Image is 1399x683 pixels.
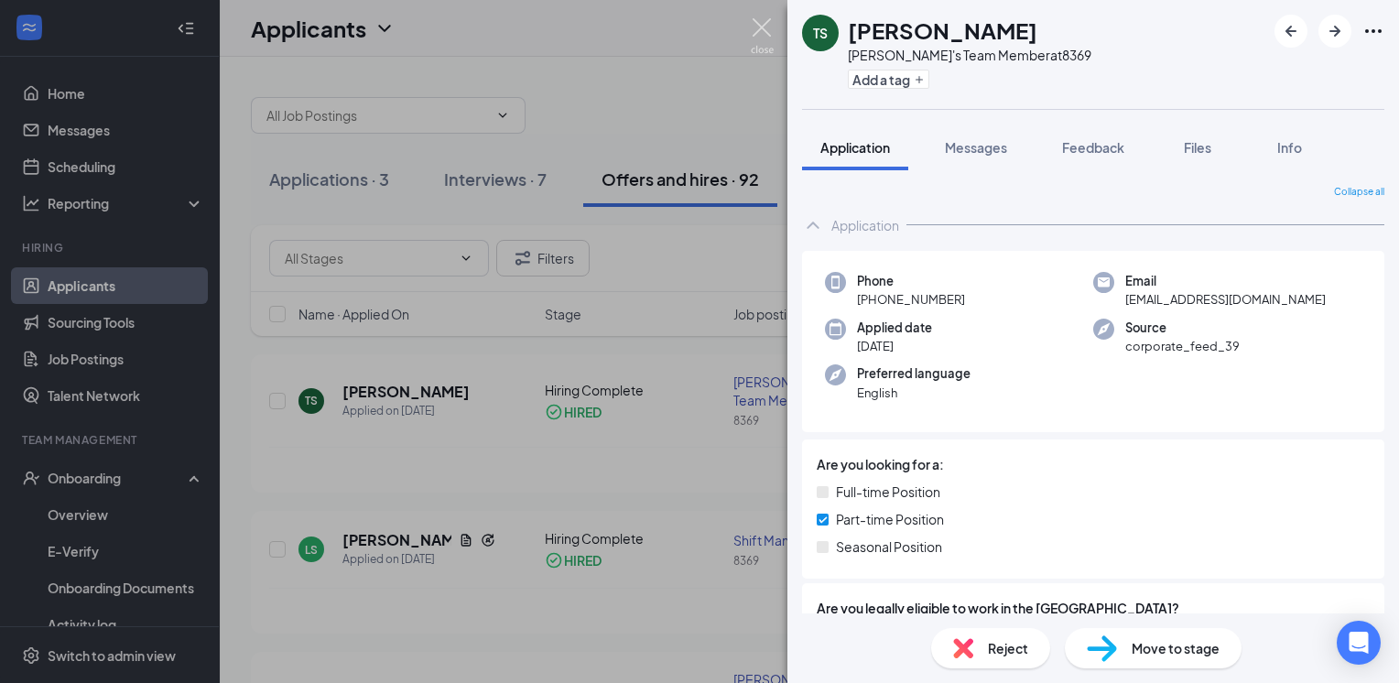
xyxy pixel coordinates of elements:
[857,384,971,402] span: English
[848,46,1091,64] div: [PERSON_NAME]'s Team Member at 8369
[857,290,965,309] span: [PHONE_NUMBER]
[1062,139,1124,156] span: Feedback
[817,598,1370,618] span: Are you legally eligible to work in the [GEOGRAPHIC_DATA]?
[1274,15,1307,48] button: ArrowLeftNew
[848,70,929,89] button: PlusAdd a tag
[802,214,824,236] svg: ChevronUp
[945,139,1007,156] span: Messages
[1132,638,1220,658] span: Move to stage
[836,482,940,502] span: Full-time Position
[857,272,965,290] span: Phone
[857,319,932,337] span: Applied date
[1324,20,1346,42] svg: ArrowRight
[1125,290,1326,309] span: [EMAIL_ADDRESS][DOMAIN_NAME]
[831,216,899,234] div: Application
[836,509,944,529] span: Part-time Position
[857,337,932,355] span: [DATE]
[914,74,925,85] svg: Plus
[1277,139,1302,156] span: Info
[848,15,1037,46] h1: [PERSON_NAME]
[1184,139,1211,156] span: Files
[817,454,944,474] span: Are you looking for a:
[1334,185,1384,200] span: Collapse all
[1337,621,1381,665] div: Open Intercom Messenger
[1125,272,1326,290] span: Email
[813,24,828,42] div: TS
[1280,20,1302,42] svg: ArrowLeftNew
[836,537,942,557] span: Seasonal Position
[1125,319,1240,337] span: Source
[1362,20,1384,42] svg: Ellipses
[820,139,890,156] span: Application
[1125,337,1240,355] span: corporate_feed_39
[857,364,971,383] span: Preferred language
[1318,15,1351,48] button: ArrowRight
[988,638,1028,658] span: Reject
